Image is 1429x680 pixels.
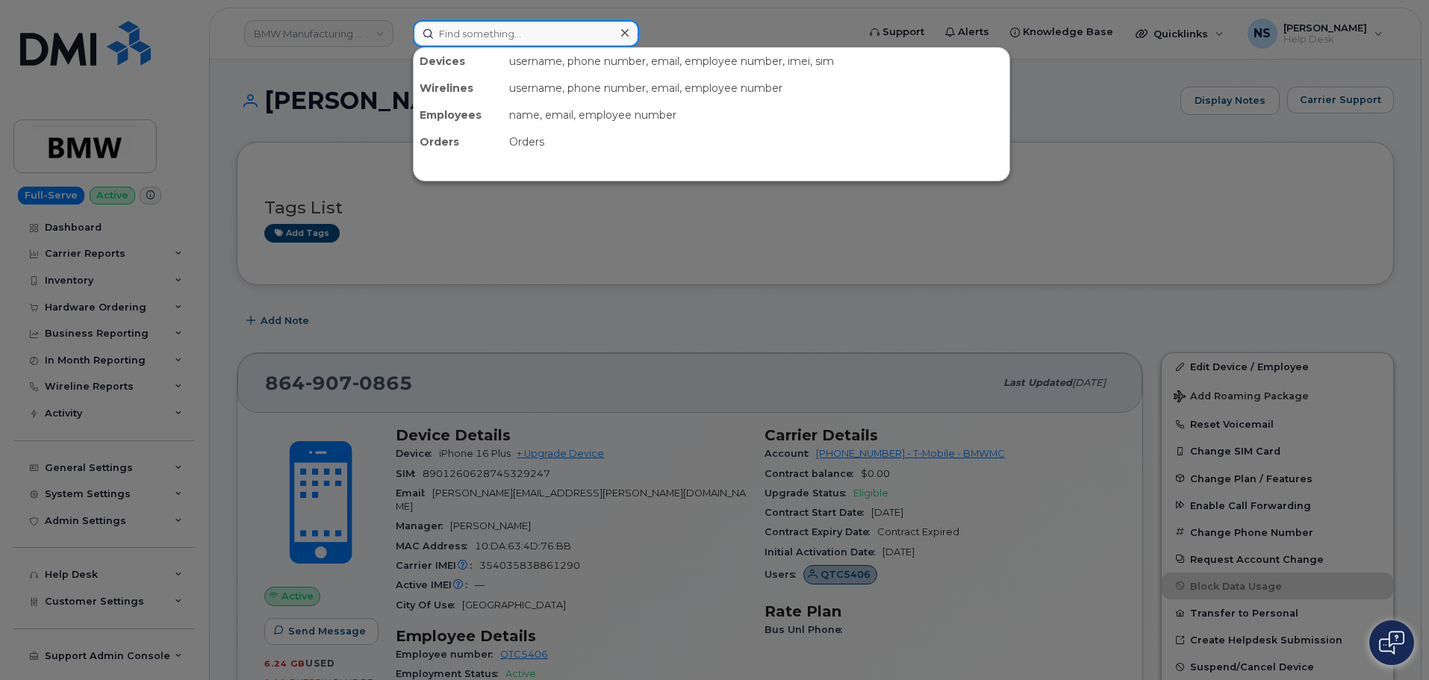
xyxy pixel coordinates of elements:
div: Employees [414,102,503,128]
div: name, email, employee number [503,102,1009,128]
div: Wirelines [414,75,503,102]
img: Open chat [1379,631,1404,655]
div: Orders [414,128,503,155]
div: Devices [414,48,503,75]
div: Orders [503,128,1009,155]
div: username, phone number, email, employee number, imei, sim [503,48,1009,75]
div: username, phone number, email, employee number [503,75,1009,102]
